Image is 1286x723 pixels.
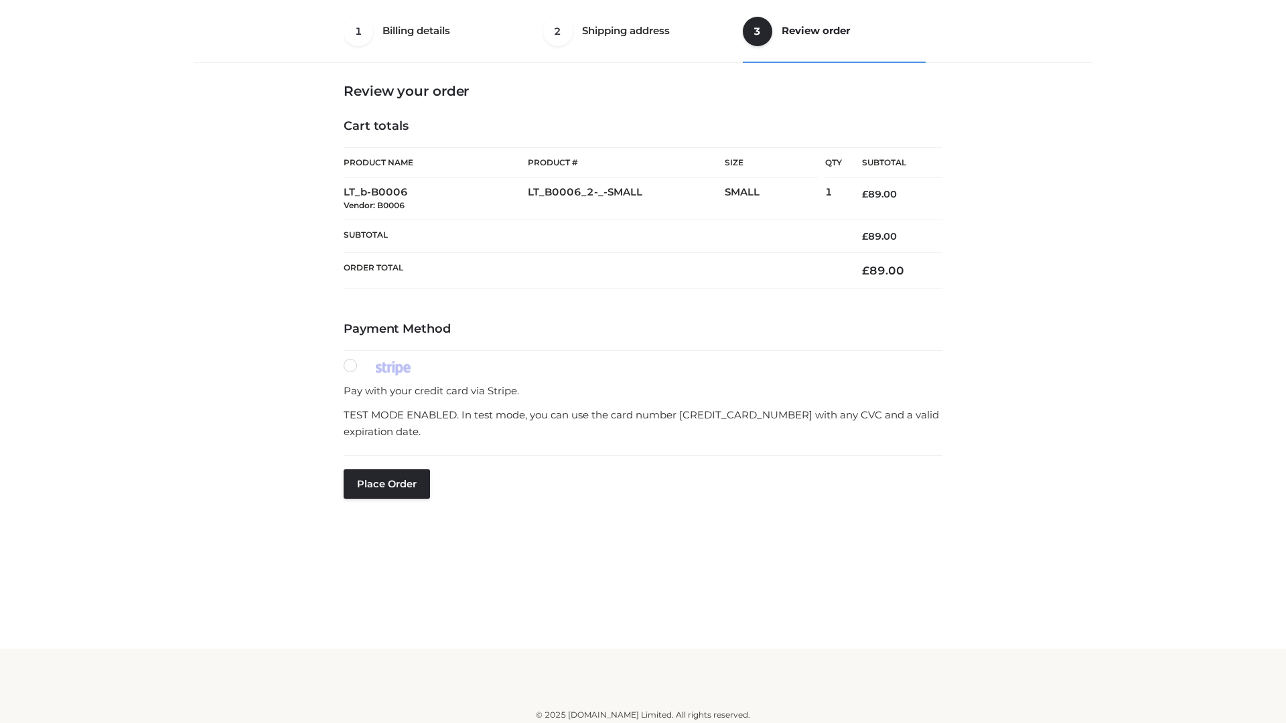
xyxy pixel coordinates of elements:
[862,264,904,277] bdi: 89.00
[725,178,825,220] td: SMALL
[528,178,725,220] td: LT_B0006_2-_-SMALL
[344,322,942,337] h4: Payment Method
[199,708,1087,722] div: © 2025 [DOMAIN_NAME] Limited. All rights reserved.
[862,188,897,200] bdi: 89.00
[344,83,942,99] h3: Review your order
[862,188,868,200] span: £
[825,147,842,178] th: Qty
[344,220,842,252] th: Subtotal
[825,178,842,220] td: 1
[344,119,942,134] h4: Cart totals
[862,264,869,277] span: £
[528,147,725,178] th: Product #
[862,230,897,242] bdi: 89.00
[344,382,942,400] p: Pay with your credit card via Stripe.
[344,200,405,210] small: Vendor: B0006
[862,230,868,242] span: £
[344,178,528,220] td: LT_b-B0006
[344,147,528,178] th: Product Name
[344,253,842,289] th: Order Total
[842,148,942,178] th: Subtotal
[344,406,942,440] p: TEST MODE ENABLED. In test mode, you can use the card number [CREDIT_CARD_NUMBER] with any CVC an...
[725,148,818,178] th: Size
[344,469,430,499] button: Place order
